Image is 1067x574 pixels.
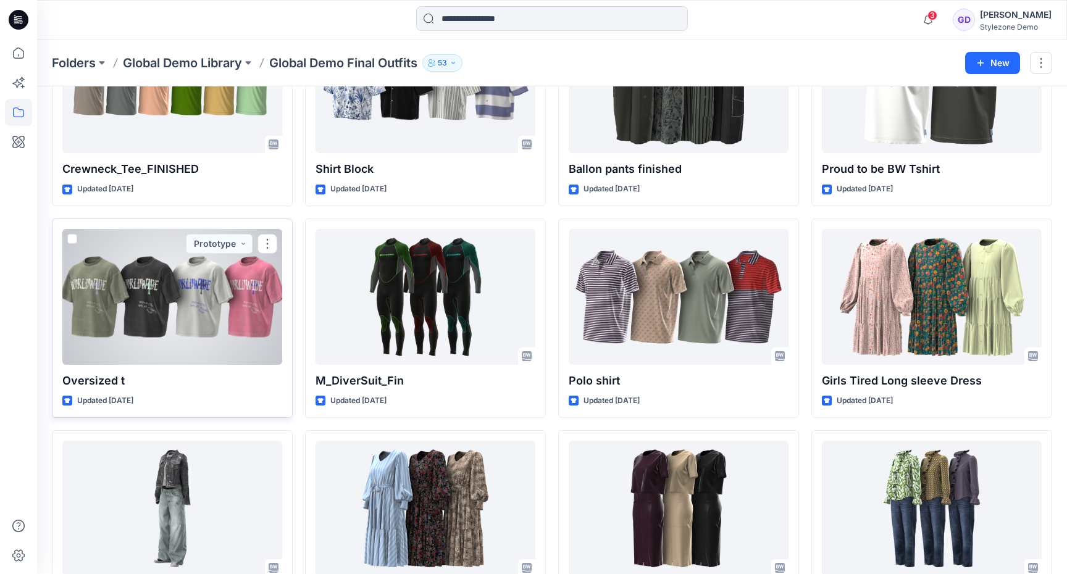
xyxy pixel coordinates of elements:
[837,394,893,407] p: Updated [DATE]
[980,7,1052,22] div: [PERSON_NAME]
[822,160,1042,178] p: Proud to be BW Tshirt
[62,160,282,178] p: Crewneck_Tee_FINISHED
[422,54,462,72] button: 53
[822,372,1042,389] p: Girls Tired Long sleeve Dress
[569,372,789,389] p: Polo shirt
[77,183,133,196] p: Updated [DATE]
[62,372,282,389] p: Oversized t
[269,54,417,72] p: Global Demo Final Outfits
[584,394,640,407] p: Updated [DATE]
[316,372,535,389] p: M_DiverSuit_Fin
[927,10,937,20] span: 3
[123,54,242,72] a: Global Demo Library
[316,229,535,365] a: M_DiverSuit_Fin
[965,52,1020,74] button: New
[569,160,789,178] p: Ballon pants finished
[52,54,96,72] a: Folders
[822,229,1042,365] a: Girls Tired Long sleeve Dress
[77,394,133,407] p: Updated [DATE]
[330,394,387,407] p: Updated [DATE]
[980,22,1052,31] div: Stylezone Demo
[569,229,789,365] a: Polo shirt
[953,9,975,31] div: GD
[330,183,387,196] p: Updated [DATE]
[438,56,447,70] p: 53
[584,183,640,196] p: Updated [DATE]
[837,183,893,196] p: Updated [DATE]
[62,229,282,365] a: Oversized t
[316,160,535,178] p: Shirt Block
